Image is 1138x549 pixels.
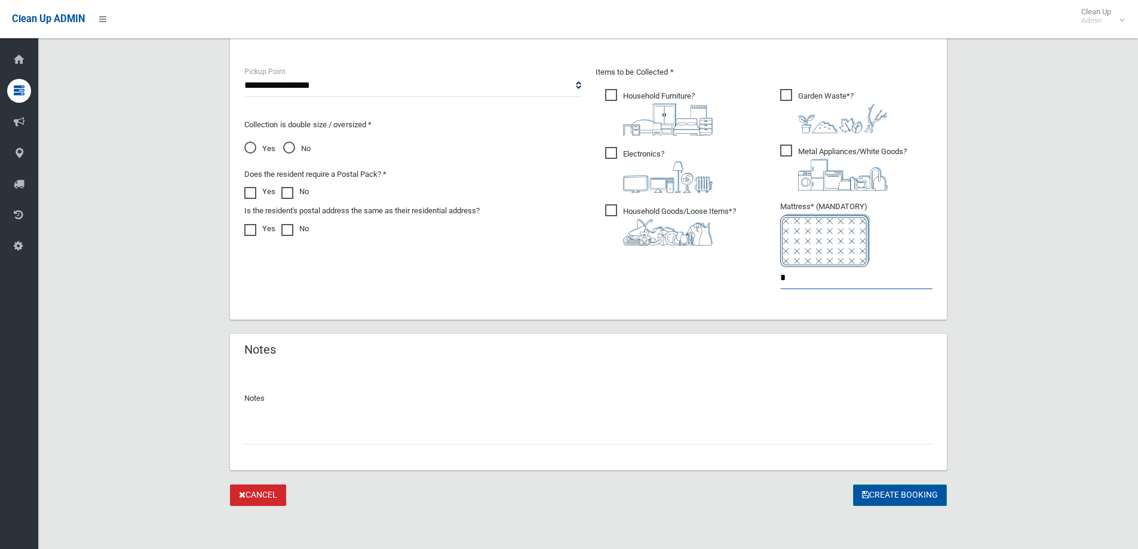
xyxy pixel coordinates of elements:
[853,484,947,507] button: Create Booking
[798,159,888,191] img: 36c1b0289cb1767239cdd3de9e694f19.png
[623,161,713,193] img: 394712a680b73dbc3d2a6a3a7ffe5a07.png
[244,391,933,406] p: Notes
[798,91,888,133] i: ?
[12,13,85,24] span: Clean Up ADMIN
[798,147,907,191] i: ?
[230,484,286,507] a: Cancel
[244,118,581,132] p: Collection is double size / oversized *
[623,207,736,246] i: ?
[780,89,888,133] span: Garden Waste*
[780,202,933,267] span: Mattress* (MANDATORY)
[623,219,713,246] img: b13cc3517677393f34c0a387616ef184.png
[605,89,713,136] span: Household Furniture
[1075,7,1123,25] span: Clean Up
[244,185,275,199] label: Yes
[244,222,275,236] label: Yes
[623,149,713,193] i: ?
[605,147,713,193] span: Electronics
[798,103,888,133] img: 4fd8a5c772b2c999c83690221e5242e0.png
[780,214,870,267] img: e7408bece873d2c1783593a074e5cb2f.png
[281,185,309,199] label: No
[596,65,933,79] p: Items to be Collected *
[780,145,907,191] span: Metal Appliances/White Goods
[1081,16,1111,25] small: Admin
[281,222,309,236] label: No
[244,204,480,218] label: Is the resident's postal address the same as their residential address?
[623,103,713,136] img: aa9efdbe659d29b613fca23ba79d85cb.png
[605,204,736,246] span: Household Goods/Loose Items*
[244,167,387,182] label: Does the resident require a Postal Pack? *
[244,142,275,156] span: Yes
[623,91,713,136] i: ?
[230,338,290,361] header: Notes
[283,142,311,156] span: No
